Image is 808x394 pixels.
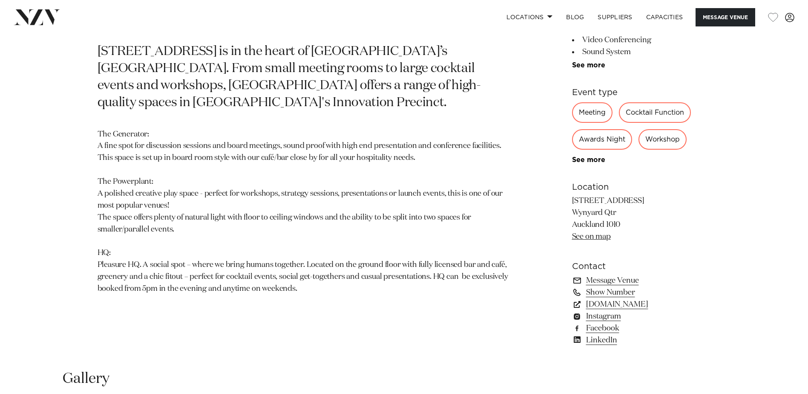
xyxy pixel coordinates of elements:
h6: Event type [572,86,711,99]
p: [STREET_ADDRESS] Wynyard Qtr Auckland 1010 [572,195,711,243]
div: Cocktail Function [619,102,691,123]
div: Workshop [638,129,687,150]
a: See on map [572,233,611,240]
a: Capacities [639,8,690,26]
a: Message Venue [572,275,711,287]
a: Facebook [572,322,711,334]
h6: Location [572,181,711,194]
a: Show Number [572,287,711,298]
a: LinkedIn [572,334,711,346]
a: Instagram [572,310,711,322]
button: Message Venue [696,8,755,26]
li: Sound System [572,46,711,58]
p: [STREET_ADDRESS] is in the heart of [GEOGRAPHIC_DATA]’s [GEOGRAPHIC_DATA]. From small meeting roo... [98,43,512,112]
div: Meeting [572,102,612,123]
a: SUPPLIERS [591,8,639,26]
img: nzv-logo.png [14,9,60,25]
a: [DOMAIN_NAME] [572,298,711,310]
a: BLOG [559,8,591,26]
a: Locations [500,8,559,26]
h2: Gallery [63,369,109,388]
li: Video Conferencing [572,34,711,46]
p: The Generator: A fine spot for discussion sessions and board meetings, sound proof with high end ... [98,129,512,295]
div: Awards Night [572,129,632,150]
h6: Contact [572,260,711,273]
